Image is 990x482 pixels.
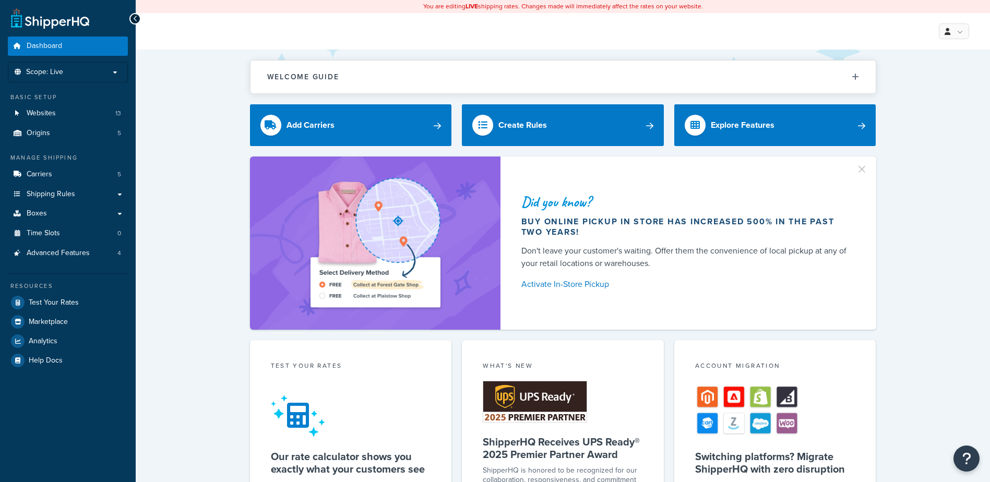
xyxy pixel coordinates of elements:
div: What's New [483,361,643,373]
span: Dashboard [27,42,62,51]
a: Shipping Rules [8,185,128,204]
div: Add Carriers [287,118,335,132]
div: Did you know? [521,195,851,209]
a: Test Your Rates [8,293,128,312]
span: Marketplace [29,318,68,327]
a: Add Carriers [250,104,452,146]
a: Boxes [8,204,128,223]
span: Analytics [29,337,57,346]
a: Analytics [8,332,128,351]
span: Shipping Rules [27,190,75,199]
a: Websites13 [8,104,128,123]
div: Account Migration [695,361,855,373]
a: Marketplace [8,312,128,331]
li: Websites [8,104,128,123]
span: 4 [117,249,121,258]
span: Scope: Live [26,68,63,77]
div: Resources [8,282,128,291]
a: Activate In-Store Pickup [521,277,851,292]
span: Websites [27,109,56,118]
li: Origins [8,124,128,143]
h5: ShipperHQ Receives UPS Ready® 2025 Premier Partner Award [483,436,643,461]
span: Boxes [27,209,47,218]
img: ad-shirt-map-b0359fc47e01cab431d101c4b569394f6a03f54285957d908178d52f29eb9668.png [281,172,470,314]
div: Buy online pickup in store has increased 500% in the past two years! [521,216,851,237]
span: Help Docs [29,356,63,365]
span: 5 [117,170,121,179]
span: Origins [27,129,50,138]
div: Test your rates [271,361,431,373]
span: Test Your Rates [29,298,79,307]
li: Advanced Features [8,244,128,263]
a: Explore Features [674,104,876,146]
a: Dashboard [8,37,128,56]
h5: Our rate calculator shows you exactly what your customers see [271,450,431,475]
a: Origins5 [8,124,128,143]
a: Create Rules [462,104,664,146]
div: Create Rules [498,118,547,132]
li: Time Slots [8,224,128,243]
div: Basic Setup [8,93,128,102]
div: Don't leave your customer's waiting. Offer them the convenience of local pickup at any of your re... [521,245,851,270]
span: Time Slots [27,229,60,238]
h5: Switching platforms? Migrate ShipperHQ with zero disruption [695,450,855,475]
span: 13 [115,109,121,118]
a: Time Slots0 [8,224,128,243]
li: Carriers [8,165,128,184]
div: Explore Features [711,118,774,132]
button: Welcome Guide [251,61,876,93]
span: 5 [117,129,121,138]
div: Manage Shipping [8,153,128,162]
span: Advanced Features [27,249,90,258]
span: 0 [117,229,121,238]
a: Carriers5 [8,165,128,184]
span: Carriers [27,170,52,179]
a: Advanced Features4 [8,244,128,263]
b: LIVE [466,2,478,11]
button: Open Resource Center [953,445,980,472]
a: Help Docs [8,351,128,370]
h2: Welcome Guide [267,73,339,81]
